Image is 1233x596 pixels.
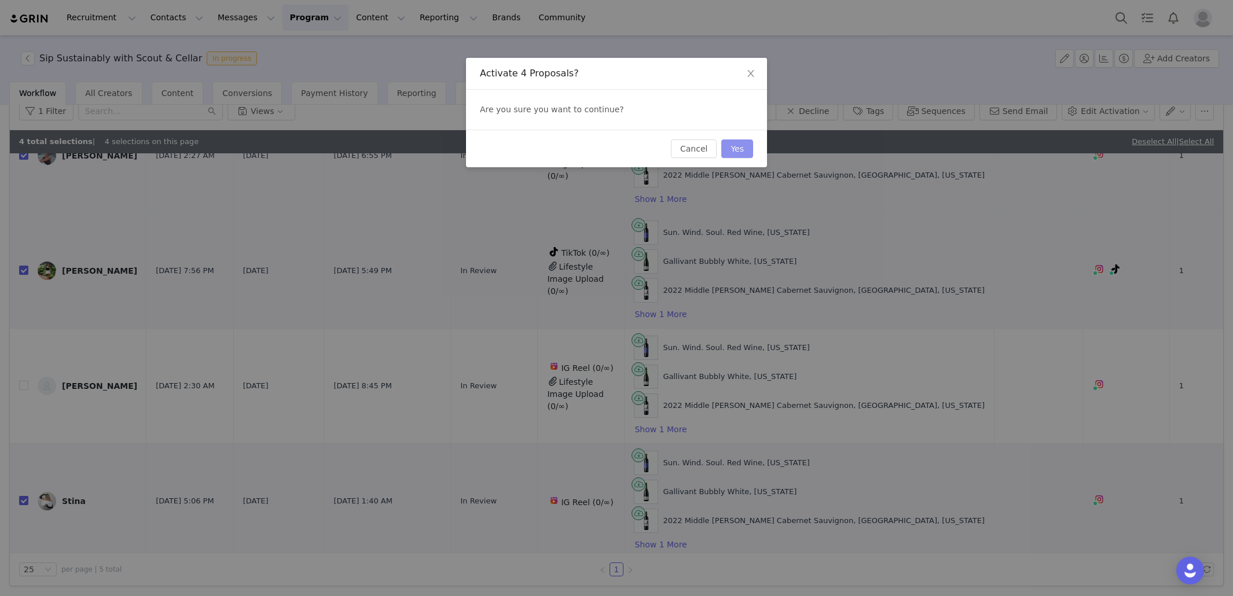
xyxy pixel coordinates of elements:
i: icon: close [746,69,755,78]
button: Yes [721,139,753,158]
div: Are you sure you want to continue? [466,90,767,130]
button: Cancel [671,139,717,158]
div: Open Intercom Messenger [1176,557,1204,584]
button: Close [735,58,767,90]
div: Activate 4 Proposals? [480,67,753,80]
